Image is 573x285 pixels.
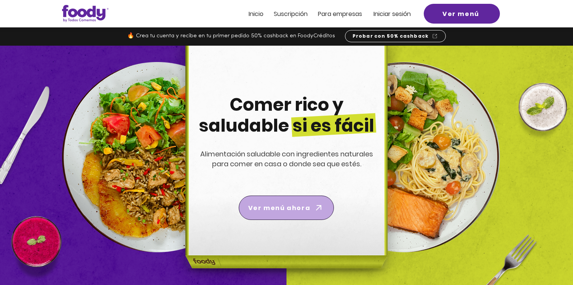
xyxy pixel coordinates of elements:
[318,10,325,18] span: Pa
[529,241,565,277] iframe: Messagebird Livechat Widget
[249,11,263,17] a: Inicio
[424,4,500,24] a: Ver menú
[248,203,310,213] span: Ver menú ahora
[274,11,308,17] a: Suscripción
[199,92,374,138] span: Comer rico y saludable si es fácil
[239,196,334,220] a: Ver menú ahora
[373,11,411,17] a: Iniciar sesión
[353,33,429,40] span: Probar con 50% cashback
[373,10,411,18] span: Iniciar sesión
[345,30,446,42] a: Probar con 50% cashback
[62,62,252,252] img: left-dish-compress.png
[325,10,362,18] span: ra empresas
[127,33,335,39] span: 🔥 Crea tu cuenta y recibe en tu primer pedido 50% cashback en FoodyCréditos
[62,5,109,22] img: Logo_Foody V2.0.0 (3).png
[442,9,479,19] span: Ver menú
[200,149,373,169] span: Alimentación saludable con ingredientes naturales para comer en casa o donde sea que estés.
[318,11,362,17] a: Para empresas
[274,10,308,18] span: Suscripción
[249,10,263,18] span: Inicio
